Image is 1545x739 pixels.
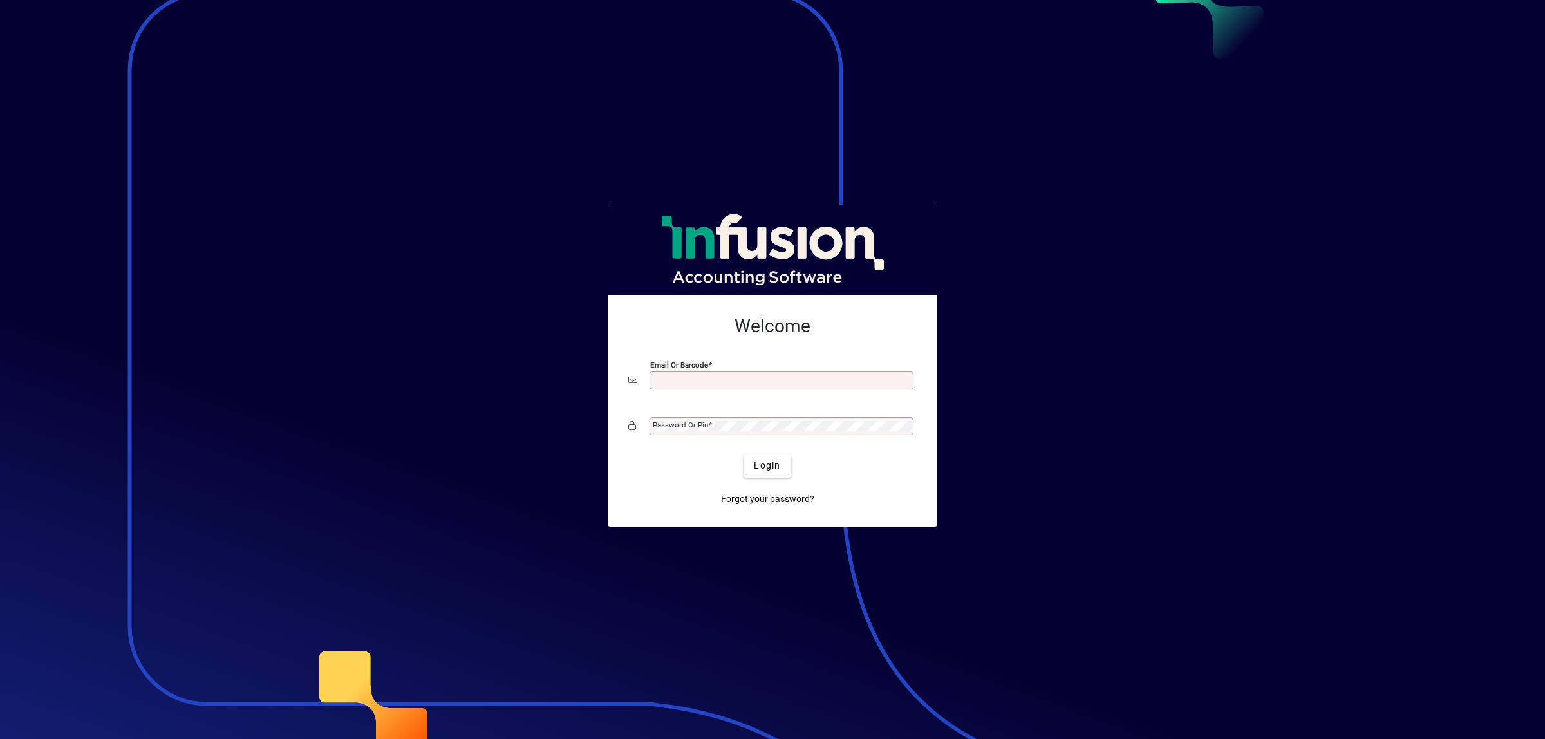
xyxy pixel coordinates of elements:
button: Login [744,454,791,478]
span: Forgot your password? [721,492,814,506]
a: Forgot your password? [716,488,819,511]
span: Login [754,459,780,472]
h2: Welcome [628,315,917,337]
mat-label: Email or Barcode [650,360,708,369]
mat-label: Password or Pin [653,420,708,429]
